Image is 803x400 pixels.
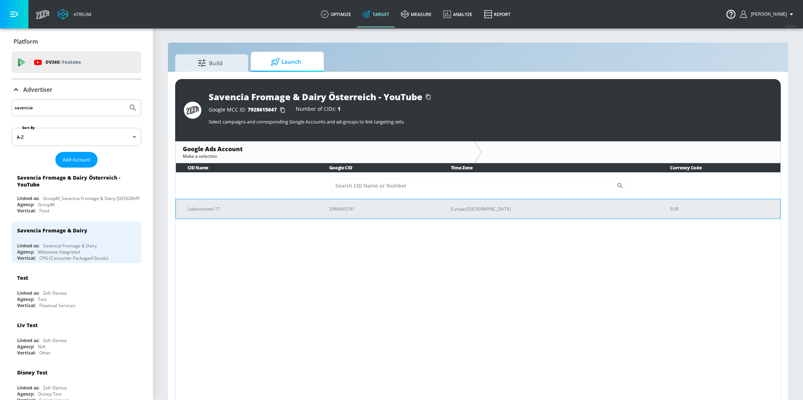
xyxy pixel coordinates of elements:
div: Linked as: [17,195,39,201]
div: Number of CIDs: [296,106,341,114]
p: Select campaigns and corresponding Google Accounts and ad-groups to link targeting sets. [209,118,772,125]
div: Vertical: [17,208,36,214]
button: Submit Search [125,100,141,116]
div: GroupM [38,201,55,208]
div: Disney Test [17,369,47,376]
a: Target [357,1,395,27]
span: login as: stephanie.wolklin@zefr.com [748,12,787,17]
div: Financial Services [39,302,75,309]
div: GroupM_Savencia Fromage & Dairy [GEOGRAPHIC_DATA] [43,195,161,201]
span: 7928615647 [248,106,277,113]
div: Disney Test [38,391,62,397]
div: N/A [38,344,46,350]
button: Add Account [55,152,98,168]
div: Platform [12,31,141,52]
div: Agency: [17,249,34,255]
div: Liv TestLinked as:Zefr DemosAgency:N/AVertical:Other [12,316,141,358]
div: Make a selection [183,153,467,159]
div: Milestone Integrated [38,249,80,255]
div: Agency: [17,344,34,350]
p: EUR [670,205,774,213]
div: Savencia Fromage & DairyLinked as:Savencia Fromage & DairyAgency:Milestone IntegratedVertical:CPG... [12,221,141,263]
div: Test [38,296,47,302]
span: Add Account [63,156,90,164]
div: DV360: Youtube [12,51,141,73]
div: Agency: [17,201,34,208]
input: Search by name [15,103,125,113]
div: Other [39,350,51,356]
div: Zefr Demos [43,385,67,391]
button: [PERSON_NAME] [740,10,796,19]
p: Lebensmittel 17 [188,205,312,213]
th: Google CID [318,163,439,172]
div: Linked as: [17,337,39,344]
span: Launch [258,53,314,71]
div: Google Ads AccountMake a selection [176,141,474,163]
div: Vertical: [17,302,36,309]
div: Zefr Demos [43,337,67,344]
p: 2964665791 [329,205,433,213]
div: CPG (Consumer Packaged Goods) [39,255,108,261]
p: Youtube [62,58,81,66]
input: Search CID Name or Number [330,179,617,193]
span: Build [182,54,238,72]
div: TestLinked as:Zefr DemosAgency:TestVertical:Financial Services [12,269,141,310]
div: Savencia Fromage & Dairy Österreich - YouTube [209,91,422,103]
div: Test [17,274,28,281]
th: CID Name [176,163,318,172]
button: Open Resource Center [721,4,741,24]
div: Zefr Demos [43,290,67,296]
span: 1 [338,105,341,112]
div: Savencia Fromage & Dairy Österreich - YouTubeLinked as:GroupM_Savencia Fromage & Dairy [GEOGRAPHI... [12,170,141,216]
p: Advertiser [23,86,52,94]
div: A-Z [12,128,141,146]
div: Linked as: [17,385,39,391]
div: Liv Test [17,322,38,329]
div: Linked as: [17,243,39,249]
div: Agency: [17,391,34,397]
p: Platform [13,38,38,46]
div: Google MCC ID: [209,106,288,114]
div: Atrium [71,11,91,17]
a: optimize [315,1,357,27]
div: Food [39,208,49,214]
p: Europe/[GEOGRAPHIC_DATA] [451,205,653,213]
th: Time Zone [439,163,659,172]
a: measure [395,1,437,27]
p: DV360: [46,58,81,66]
label: Sort By [21,125,36,130]
div: Agency: [17,296,34,302]
div: Savencia Fromage & Dairy [17,227,87,234]
a: Analyze [437,1,478,27]
a: Report [478,1,516,27]
div: Savencia Fromage & Dairy [43,243,97,249]
div: Vertical: [17,350,36,356]
div: Search CID Name or Number [330,179,626,193]
div: Advertiser [12,79,141,100]
span: v 4.32.0 [786,24,796,28]
a: Atrium [58,9,91,20]
div: Savencia Fromage & Dairy Österreich - YouTube [17,174,129,188]
div: Vertical: [17,255,36,261]
div: Linked as: [17,290,39,296]
div: Google Ads Account [183,145,467,153]
th: Currency Code [658,163,780,172]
